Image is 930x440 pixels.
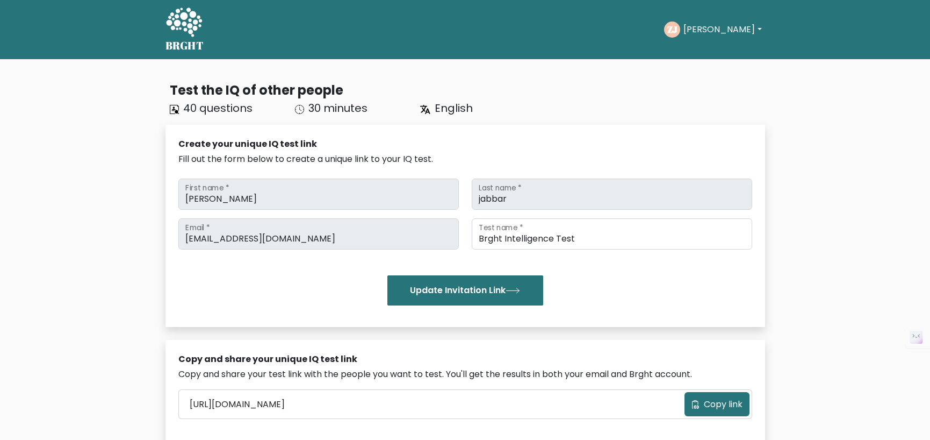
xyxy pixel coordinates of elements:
button: [PERSON_NAME] [680,23,765,37]
span: 30 minutes [308,101,367,116]
text: ZJ [667,23,677,36]
input: Test name [472,218,752,250]
input: First name [178,179,459,210]
h5: BRGHT [165,39,204,52]
button: Copy link [684,392,749,416]
div: Test the IQ of other people [170,81,765,100]
div: Fill out the form below to create a unique link to your IQ test. [178,153,752,166]
input: Email [178,218,459,250]
span: English [435,101,473,116]
span: 40 questions [183,101,253,116]
a: BRGHT [165,4,204,55]
div: Copy and share your test link with the people you want to test. You'll get the results in both yo... [178,368,752,381]
button: Update Invitation Link [387,275,543,306]
div: Copy and share your unique IQ test link [178,353,752,366]
span: Copy link [704,398,742,411]
input: Last name [472,179,752,210]
div: Create your unique IQ test link [178,138,752,151]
